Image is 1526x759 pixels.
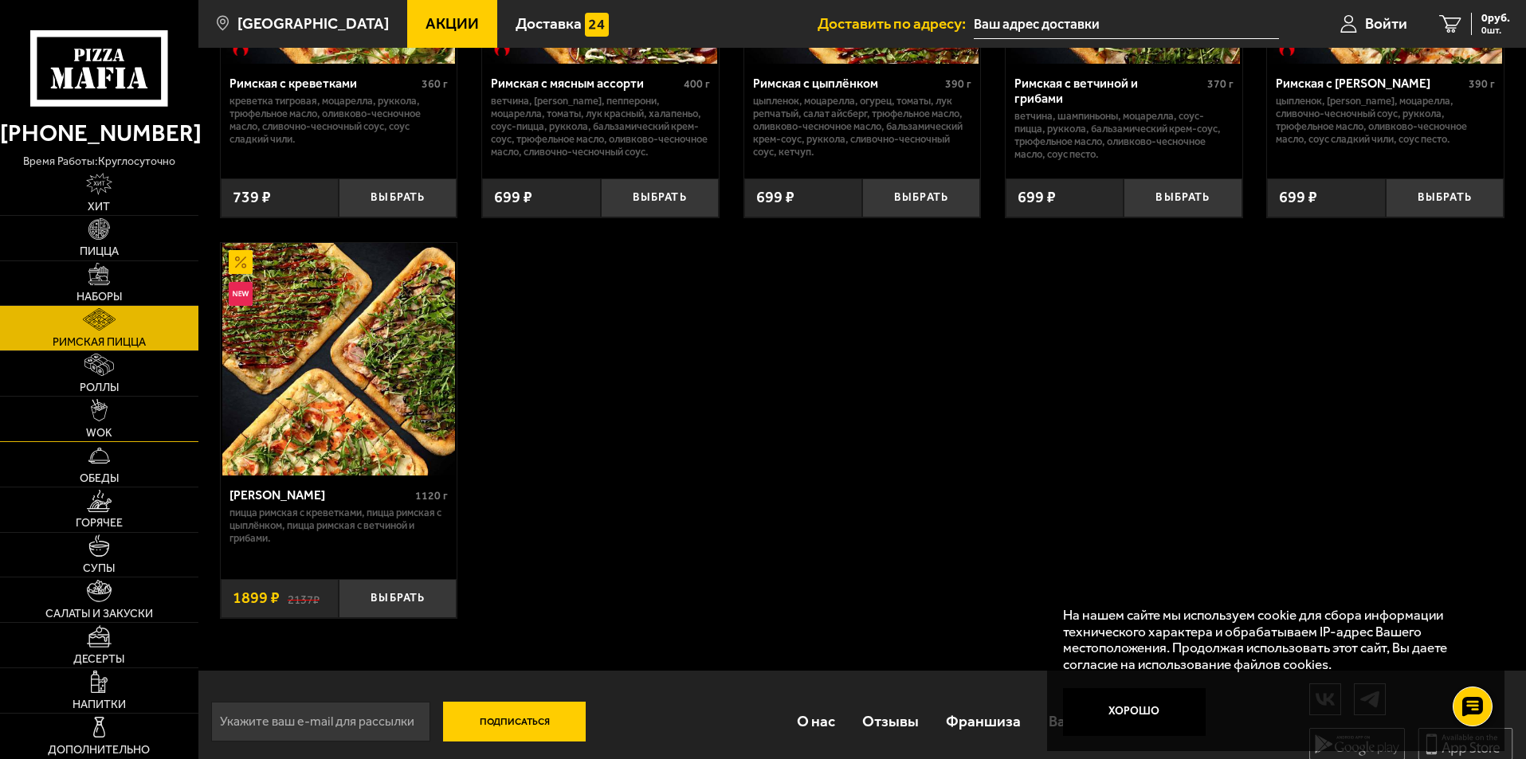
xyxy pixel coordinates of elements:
div: Римская с цыплёнком [753,76,942,91]
img: Новинка [229,282,253,306]
span: Пицца [80,246,119,257]
button: Выбрать [339,579,457,618]
span: 0 шт. [1481,25,1510,35]
span: 699 ₽ [494,190,532,205]
span: Супы [83,563,115,574]
span: Доставка [516,16,582,31]
span: Напитки [73,699,126,710]
span: 390 г [945,77,971,91]
button: Выбрать [601,178,719,217]
span: 360 г [422,77,448,91]
span: Обеды [80,473,119,484]
span: 0 руб. [1481,13,1510,24]
img: 15daf4d41897b9f0e9f617042186c801.svg [585,13,609,37]
a: О нас [783,695,848,747]
span: Десерты [73,654,124,665]
span: 1899 ₽ [233,590,280,606]
p: ветчина, [PERSON_NAME], пепперони, моцарелла, томаты, лук красный, халапеньо, соус-пицца, руккола... [491,95,710,158]
span: 1120 г [415,489,448,503]
span: Салаты и закуски [45,608,153,620]
span: Доставить по адресу: [818,16,974,31]
span: Акции [426,16,479,31]
s: 2137 ₽ [288,590,320,606]
span: 370 г [1207,77,1234,91]
span: Наборы [76,291,122,303]
span: WOK [86,428,112,439]
span: Дополнительно [48,745,150,756]
div: Римская с мясным ассорти [491,76,680,91]
span: Войти [1365,16,1407,31]
button: Выбрать [339,178,457,217]
button: Хорошо [1063,688,1206,736]
input: Ваш адрес доставки [974,10,1279,39]
div: Римская с [PERSON_NAME] [1276,76,1465,91]
button: Выбрать [1124,178,1242,217]
span: 699 ₽ [1279,190,1317,205]
span: Горячее [76,518,123,529]
a: Франшиза [932,695,1034,747]
p: Пицца Римская с креветками, Пицца Римская с цыплёнком, Пицца Римская с ветчиной и грибами. [229,507,449,545]
span: 400 г [684,77,710,91]
a: Вакансии [1035,695,1128,747]
div: Римская с креветками [229,76,418,91]
span: 699 ₽ [756,190,794,205]
span: Роллы [80,382,119,393]
p: цыпленок, моцарелла, огурец, томаты, лук репчатый, салат айсберг, трюфельное масло, оливково-чесн... [753,95,972,158]
div: Римская с ветчиной и грибами [1014,76,1203,106]
button: Подписаться [443,702,586,741]
span: 699 ₽ [1018,190,1056,205]
span: [GEOGRAPHIC_DATA] [237,16,389,31]
img: Мама Миа [222,243,455,475]
input: Укажите ваш e-mail для рассылки [211,702,430,741]
button: Выбрать [1386,178,1504,217]
span: Римская пицца [53,337,146,348]
p: цыпленок, [PERSON_NAME], моцарелла, сливочно-чесночный соус, руккола, трюфельное масло, оливково-... [1276,95,1495,146]
a: Отзывы [849,695,932,747]
a: АкционныйНовинкаМама Миа [221,243,457,475]
p: креветка тигровая, моцарелла, руккола, трюфельное масло, оливково-чесночное масло, сливочно-чесно... [229,95,449,146]
p: На нашем сайте мы используем cookie для сбора информации технического характера и обрабатываем IP... [1063,607,1480,673]
span: 739 ₽ [233,190,271,205]
span: 390 г [1469,77,1495,91]
img: Акционный [229,250,253,274]
div: [PERSON_NAME] [229,487,412,503]
p: ветчина, шампиньоны, моцарелла, соус-пицца, руккола, бальзамический крем-соус, трюфельное масло, ... [1014,110,1234,161]
button: Выбрать [862,178,980,217]
span: Хит [88,201,110,213]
